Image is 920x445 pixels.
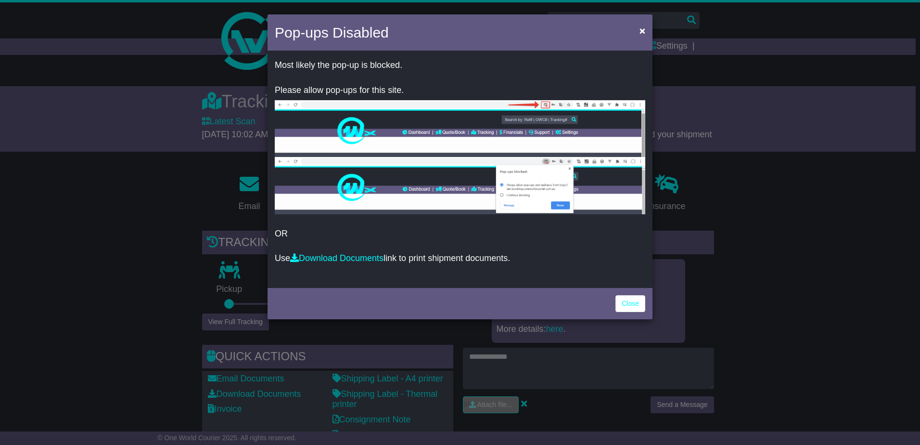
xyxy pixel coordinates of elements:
[268,53,652,286] div: OR
[639,25,645,36] span: ×
[275,22,389,43] h4: Pop-ups Disabled
[635,21,650,40] button: Close
[275,85,645,96] p: Please allow pop-ups for this site.
[275,100,645,157] img: allow-popup-1.png
[615,295,645,312] a: Close
[275,253,645,264] p: Use link to print shipment documents.
[275,60,645,71] p: Most likely the pop-up is blocked.
[275,157,645,214] img: allow-popup-2.png
[290,253,383,263] a: Download Documents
